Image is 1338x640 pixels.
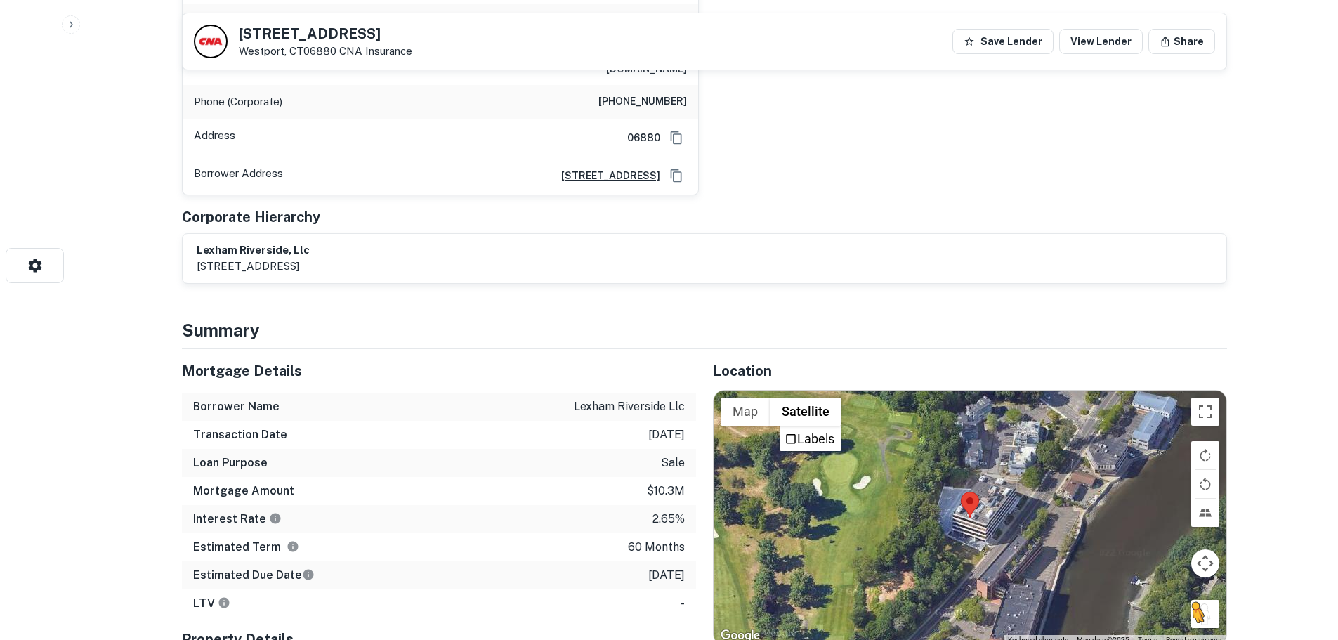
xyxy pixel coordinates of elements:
[780,426,841,451] ul: Show satellite imagery
[661,455,685,471] p: sale
[182,318,1227,343] h4: Summary
[952,29,1054,54] button: Save Lender
[1191,600,1219,628] button: Drag Pegman onto the map to open Street View
[193,398,280,415] h6: Borrower Name
[218,596,230,609] svg: LTVs displayed on the website are for informational purposes only and may be reported incorrectly...
[648,426,685,443] p: [DATE]
[193,595,230,612] h6: LTV
[194,93,282,110] p: Phone (Corporate)
[193,455,268,471] h6: Loan Purpose
[193,511,282,528] h6: Interest Rate
[652,511,685,528] p: 2.65%
[182,360,696,381] h5: Mortgage Details
[1191,549,1219,577] button: Map camera controls
[302,568,315,581] svg: Estimate is based on a standard schedule for this type of loan.
[1191,441,1219,469] button: Rotate map clockwise
[182,207,320,228] h5: Corporate Hierarchy
[269,512,282,525] svg: The interest rates displayed on the website are for informational purposes only and may be report...
[1268,528,1338,595] iframe: Chat Widget
[616,130,660,145] h6: 06880
[287,540,299,553] svg: Term is based on a standard schedule for this type of loan.
[193,426,287,443] h6: Transaction Date
[681,595,685,612] p: -
[239,27,412,41] h5: [STREET_ADDRESS]
[647,483,685,499] p: $10.3m
[194,165,283,186] p: Borrower Address
[1148,29,1215,54] button: Share
[574,398,685,415] p: lexham riverside llc
[666,127,687,148] button: Copy Address
[239,45,412,58] p: Westport, CT06880
[713,360,1227,381] h5: Location
[598,93,687,110] h6: [PHONE_NUMBER]
[197,242,310,259] h6: lexham riverside, llc
[1059,29,1143,54] a: View Lender
[781,427,840,450] li: Labels
[197,258,310,275] p: [STREET_ADDRESS]
[193,567,315,584] h6: Estimated Due Date
[1191,499,1219,527] button: Tilt map
[339,45,412,57] a: CNA Insurance
[666,165,687,186] button: Copy Address
[550,168,660,183] a: [STREET_ADDRESS]
[193,483,294,499] h6: Mortgage Amount
[721,398,770,426] button: Show street map
[797,431,834,446] label: Labels
[770,398,841,426] button: Show satellite imagery
[628,539,685,556] p: 60 months
[648,567,685,584] p: [DATE]
[194,127,235,148] p: Address
[193,539,299,556] h6: Estimated Term
[1191,398,1219,426] button: Toggle fullscreen view
[1191,470,1219,498] button: Rotate map counterclockwise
